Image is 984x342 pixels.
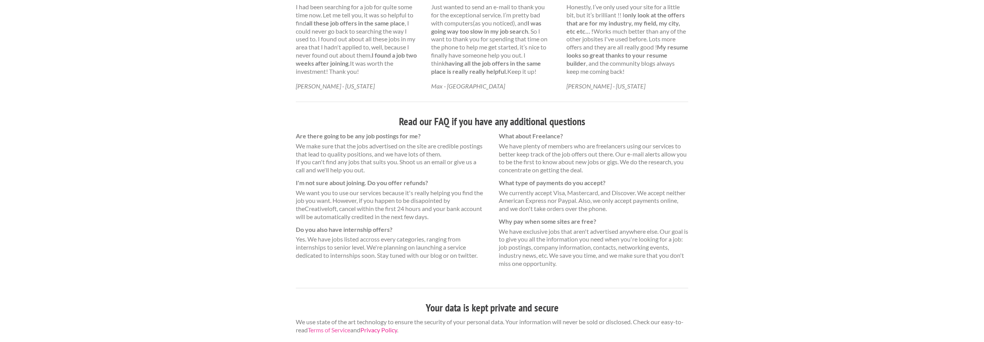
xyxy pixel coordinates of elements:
[431,60,541,75] strong: having all the job offers in the same place is really really helpful.
[308,326,350,333] a: Terms of Service
[499,179,688,187] dt: What type of payments do you accept?
[499,189,688,213] dd: We currently accept Visa, Mastercard, and Discover. We accept neither American Express nor Paypal...
[296,3,418,75] p: I had been searching for a job for quite some time now. Let me tell you, it was so helpful to fin...
[296,142,485,174] dd: We make sure that the jobs advertised on the site are credible postings that lead to quality posi...
[296,235,485,259] dd: Yes. We have jobs listed accross every categories, ranging from internships to senior level. We'r...
[431,82,505,90] cite: Max - [GEOGRAPHIC_DATA]
[566,11,685,35] strong: only look at the offers that are for my industry, my field, my city, etc etc… !
[431,19,541,35] strong: I was going way too slow in my job search
[566,3,688,75] p: Honestly, I’ve only used your site for a little bit, but it’s brilliant !! I Works much better th...
[296,51,417,67] strong: I found a job two weeks after joining.
[296,318,688,334] p: We use state of the art technology to ensure the security of your personal data. Your information...
[360,326,397,333] a: Privacy Policy
[499,218,688,226] dt: Why pay when some sites are free?
[566,82,645,90] cite: [PERSON_NAME] - [US_STATE]
[566,43,688,67] strong: My resume looks so great thanks to your resume builder
[296,189,485,221] dd: We want you to use our services because it's really helping you find the job you want. However, i...
[499,228,688,268] dd: We have exclusive jobs that aren't advertised anywhere else. Our goal is to give you all the info...
[296,179,485,187] dt: I'm not sure about joining. Do you offer refunds?
[296,82,375,90] cite: [PERSON_NAME] - [US_STATE]
[296,301,688,315] h3: Your data is kept private and secure
[306,19,405,27] strong: all these job offers in the same place
[499,142,688,174] dd: We have plenty of members who are freelancers using our services to better keep track of the job ...
[431,3,553,75] p: Just wanted to send an e-mail to thank you for the exceptional service. I’m pretty bad with compu...
[296,114,688,129] h3: Read our FAQ if you have any additional questions
[296,226,485,234] dt: Do you also have internship offers?
[296,132,485,140] dt: Are there going to be any job postings for me?
[499,132,688,140] dt: What about Freelance?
